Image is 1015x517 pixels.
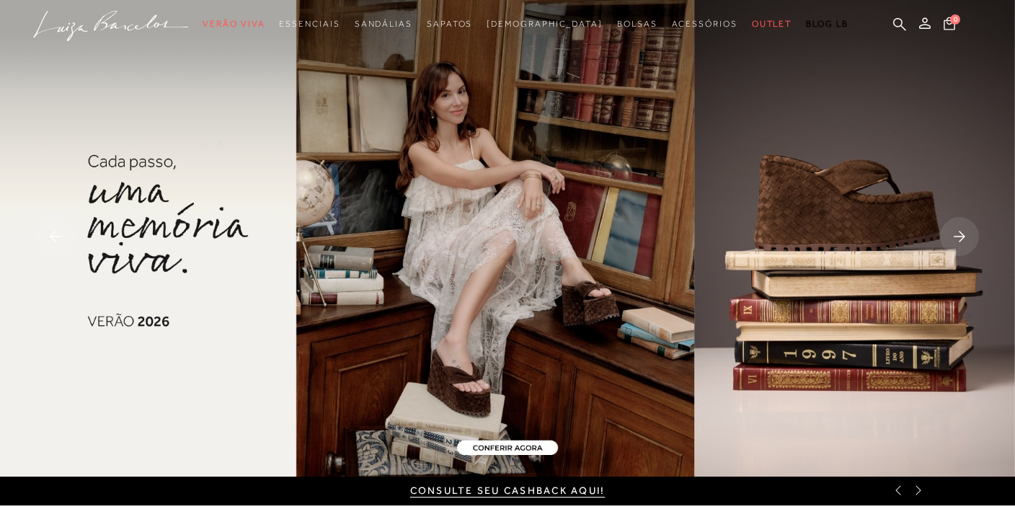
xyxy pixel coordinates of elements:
span: Sandálias [355,19,412,29]
a: categoryNavScreenReaderText [355,11,412,37]
span: Acessórios [672,19,737,29]
a: categoryNavScreenReaderText [617,11,657,37]
a: noSubCategoriesText [487,11,603,37]
a: categoryNavScreenReaderText [203,11,265,37]
span: 0 [950,14,960,25]
span: Verão Viva [203,19,265,29]
a: categoryNavScreenReaderText [427,11,472,37]
a: categoryNavScreenReaderText [279,11,340,37]
span: Essenciais [279,19,340,29]
button: 0 [939,16,959,35]
a: CONSULTE SEU CASHBACK AQUI! [410,485,605,496]
span: [DEMOGRAPHIC_DATA] [487,19,603,29]
span: Sapatos [427,19,472,29]
a: categoryNavScreenReaderText [752,11,792,37]
span: Outlet [752,19,792,29]
a: BLOG LB [806,11,848,37]
a: categoryNavScreenReaderText [672,11,737,37]
span: Bolsas [617,19,657,29]
span: BLOG LB [806,19,848,29]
